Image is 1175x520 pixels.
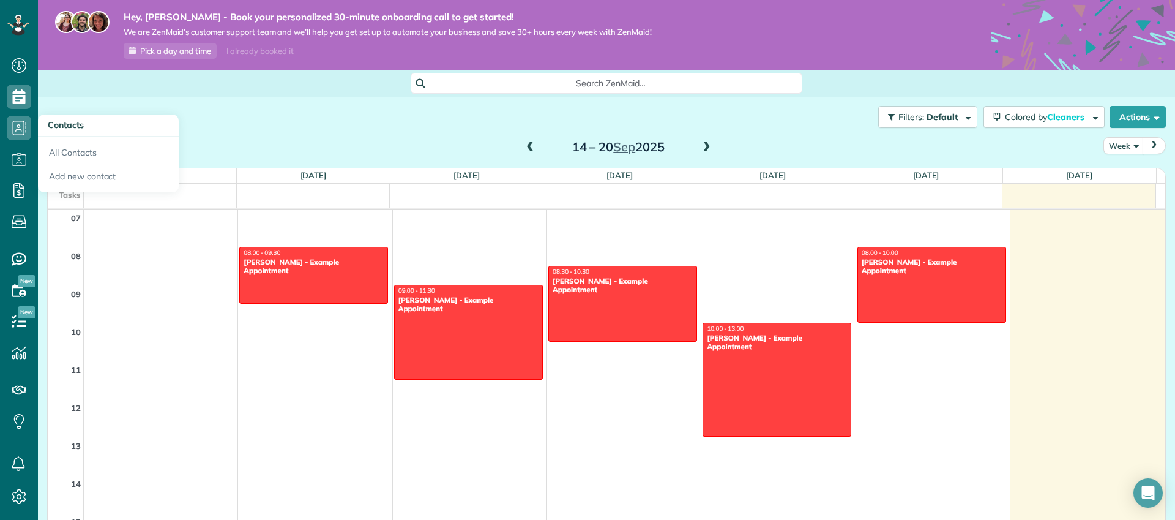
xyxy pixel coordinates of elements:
[244,249,280,257] span: 08:00 - 09:30
[983,106,1105,128] button: Colored byCleaners
[913,170,939,180] a: [DATE]
[55,11,77,33] img: maria-72a9807cf96188c08ef61303f053569d2e2a8a1cde33d635c8a3ac13582a053d.jpg
[18,275,35,287] span: New
[38,165,179,193] a: Add new contact
[71,479,81,489] span: 14
[878,106,977,128] button: Filters: Default
[1066,170,1092,180] a: [DATE]
[707,325,744,333] span: 10:00 - 13:00
[1133,478,1163,508] div: Open Intercom Messenger
[398,296,539,314] div: [PERSON_NAME] - Example Appointment
[71,441,81,451] span: 13
[542,140,695,154] h2: 14 – 20 2025
[71,289,81,299] span: 09
[124,43,217,59] a: Pick a day and time
[706,334,848,352] div: [PERSON_NAME] - Example Appointment
[71,11,93,33] img: jorge-587dff0eeaa6aab1f244e6dc62b8924c3b6ad411094392a53c71c6c4a576187d.jpg
[1143,137,1166,154] button: next
[124,27,652,37] span: We are ZenMaid’s customer support team and we’ll help you get set up to automate your business an...
[759,170,786,180] a: [DATE]
[71,251,81,261] span: 08
[219,43,300,59] div: I already booked it
[48,119,84,130] span: Contacts
[553,268,589,276] span: 08:30 - 10:30
[140,46,211,56] span: Pick a day and time
[59,190,81,200] span: Tasks
[1110,106,1166,128] button: Actions
[71,403,81,413] span: 12
[71,327,81,337] span: 10
[243,258,384,276] div: [PERSON_NAME] - Example Appointment
[927,111,959,122] span: Default
[124,11,652,23] strong: Hey, [PERSON_NAME] - Book your personalized 30-minute onboarding call to get started!
[453,170,480,180] a: [DATE]
[1005,111,1089,122] span: Colored by
[38,137,179,165] a: All Contacts
[862,249,898,257] span: 08:00 - 10:00
[71,365,81,375] span: 11
[613,139,635,154] span: Sep
[300,170,327,180] a: [DATE]
[872,106,977,128] a: Filters: Default
[1103,137,1144,154] button: Week
[552,277,693,295] div: [PERSON_NAME] - Example Appointment
[18,306,35,318] span: New
[861,258,1002,276] div: [PERSON_NAME] - Example Appointment
[88,11,110,33] img: michelle-19f622bdf1676172e81f8f8fba1fb50e276960ebfe0243fe18214015130c80e4.jpg
[606,170,633,180] a: [DATE]
[398,287,435,295] span: 09:00 - 11:30
[71,213,81,223] span: 07
[898,111,924,122] span: Filters:
[1047,111,1086,122] span: Cleaners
